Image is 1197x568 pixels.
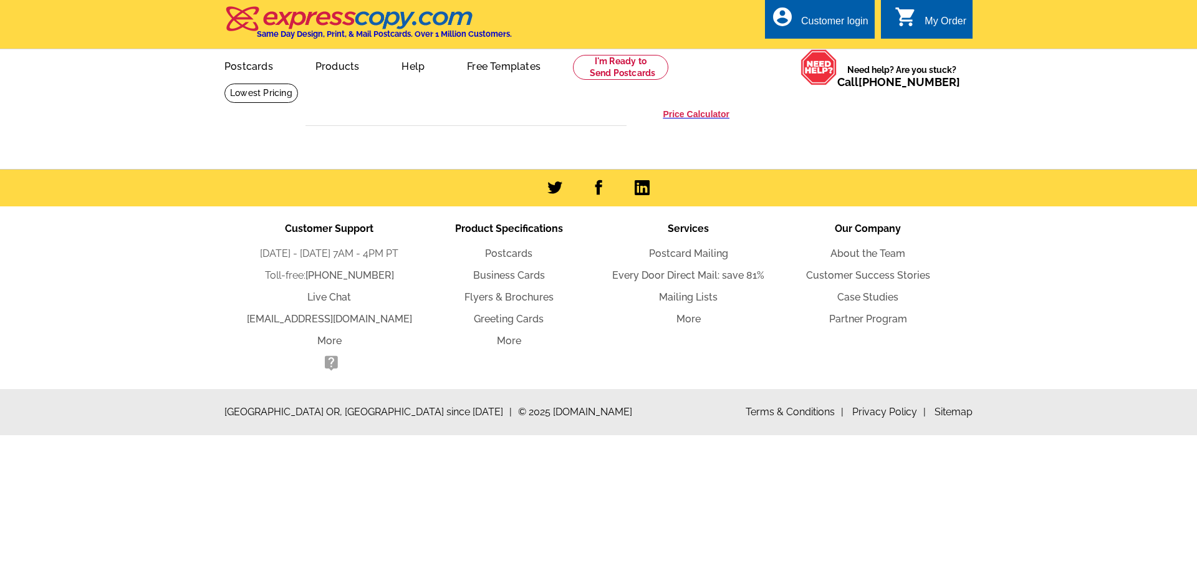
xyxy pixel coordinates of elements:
[771,6,794,28] i: account_circle
[447,51,560,80] a: Free Templates
[895,14,966,29] a: shopping_cart My Order
[612,269,764,281] a: Every Door Direct Mail: save 81%
[307,291,351,303] a: Live Chat
[224,405,512,420] span: [GEOGRAPHIC_DATA] OR, [GEOGRAPHIC_DATA] since [DATE]
[474,313,544,325] a: Greeting Cards
[801,16,868,33] div: Customer login
[296,51,380,80] a: Products
[473,269,545,281] a: Business Cards
[852,406,926,418] a: Privacy Policy
[204,51,293,80] a: Postcards
[455,223,563,234] span: Product Specifications
[382,51,445,80] a: Help
[663,108,729,120] a: Price Calculator
[858,75,960,89] a: [PHONE_NUMBER]
[497,335,521,347] a: More
[659,291,718,303] a: Mailing Lists
[649,248,728,259] a: Postcard Mailing
[239,268,419,283] li: Toll-free:
[771,14,868,29] a: account_circle Customer login
[895,6,917,28] i: shopping_cart
[837,75,960,89] span: Call
[317,335,342,347] a: More
[485,248,532,259] a: Postcards
[285,223,373,234] span: Customer Support
[830,248,905,259] a: About the Team
[837,291,898,303] a: Case Studies
[247,313,412,325] a: [EMAIL_ADDRESS][DOMAIN_NAME]
[305,269,394,281] a: [PHONE_NUMBER]
[257,29,512,39] h4: Same Day Design, Print, & Mail Postcards. Over 1 Million Customers.
[835,223,901,234] span: Our Company
[676,313,701,325] a: More
[518,405,632,420] span: © 2025 [DOMAIN_NAME]
[668,223,709,234] span: Services
[239,246,419,261] li: [DATE] - [DATE] 7AM - 4PM PT
[935,406,973,418] a: Sitemap
[806,269,930,281] a: Customer Success Stories
[800,49,837,85] img: help
[464,291,554,303] a: Flyers & Brochures
[224,15,512,39] a: Same Day Design, Print, & Mail Postcards. Over 1 Million Customers.
[925,16,966,33] div: My Order
[837,64,966,89] span: Need help? Are you stuck?
[829,313,907,325] a: Partner Program
[746,406,844,418] a: Terms & Conditions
